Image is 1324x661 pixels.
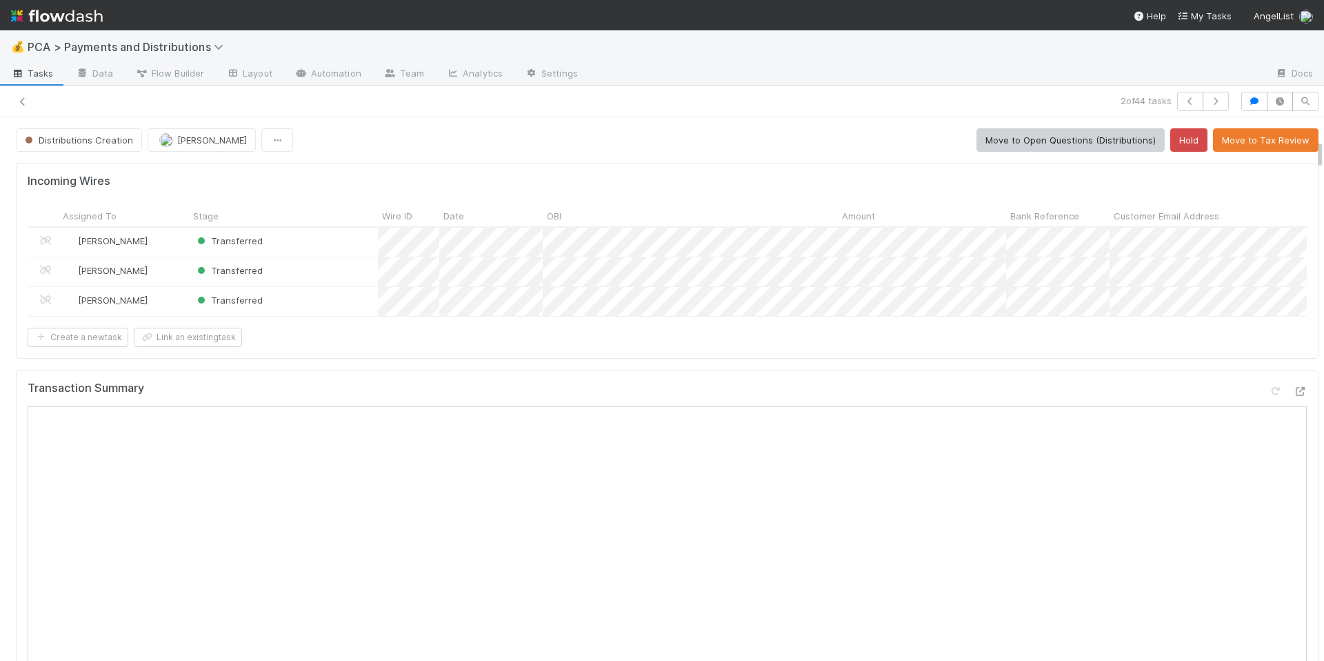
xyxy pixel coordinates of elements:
span: AngelList [1254,10,1294,21]
span: My Tasks [1177,10,1232,21]
img: avatar_eacbd5bb-7590-4455-a9e9-12dcb5674423.png [65,265,76,276]
span: Bank Reference [1010,209,1079,223]
button: Move to Tax Review [1213,128,1318,152]
button: Move to Open Questions (Distributions) [976,128,1165,152]
img: avatar_eacbd5bb-7590-4455-a9e9-12dcb5674423.png [65,295,76,306]
h5: Incoming Wires [28,175,110,188]
span: Transferred [194,295,263,306]
span: [PERSON_NAME] [78,265,148,276]
a: Analytics [435,63,514,86]
span: Wire ID [382,209,412,223]
div: [PERSON_NAME] [64,264,148,277]
a: Automation [283,63,372,86]
div: Transferred [194,264,263,277]
button: Hold [1170,128,1207,152]
a: Layout [215,63,283,86]
div: [PERSON_NAME] [64,293,148,307]
span: OBI [547,209,561,223]
img: avatar_eacbd5bb-7590-4455-a9e9-12dcb5674423.png [65,235,76,246]
button: Link an existingtask [134,328,242,347]
a: Flow Builder [124,63,215,86]
div: Help [1133,9,1166,23]
button: Distributions Creation [16,128,142,152]
a: Docs [1264,63,1324,86]
span: 💰 [11,41,25,52]
div: Transferred [194,293,263,307]
span: [PERSON_NAME] [177,135,247,146]
span: Date [443,209,464,223]
span: Tasks [11,66,54,80]
span: Customer Email Address [1114,209,1219,223]
span: Stage [193,209,219,223]
span: [PERSON_NAME] [78,235,148,246]
div: Transferred [194,234,263,248]
img: avatar_a2d05fec-0a57-4266-8476-74cda3464b0e.png [1299,10,1313,23]
button: [PERSON_NAME] [148,128,256,152]
span: 2 of 44 tasks [1121,94,1172,108]
img: avatar_a2d05fec-0a57-4266-8476-74cda3464b0e.png [159,133,173,147]
button: Create a newtask [28,328,128,347]
a: My Tasks [1177,9,1232,23]
span: Transferred [194,265,263,276]
a: Settings [514,63,589,86]
img: logo-inverted-e16ddd16eac7371096b0.svg [11,4,103,28]
span: Transferred [194,235,263,246]
span: Assigned To [63,209,117,223]
a: Data [65,63,124,86]
span: PCA > Payments and Distributions [28,40,230,54]
h5: Transaction Summary [28,382,144,395]
span: Amount [842,209,875,223]
a: Team [372,63,435,86]
span: Flow Builder [135,66,204,80]
span: [PERSON_NAME] [78,295,148,306]
div: [PERSON_NAME] [64,234,148,248]
span: Distributions Creation [22,135,133,146]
